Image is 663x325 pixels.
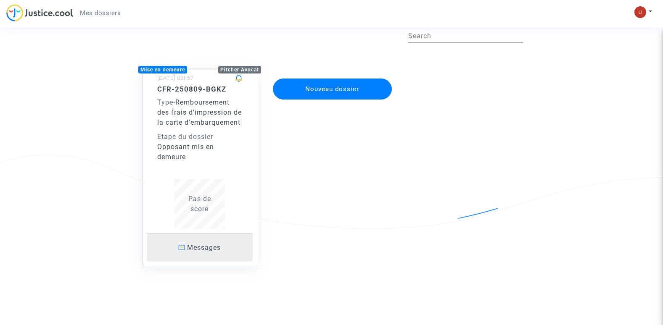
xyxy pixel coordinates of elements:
span: Type [157,98,173,106]
small: [DATE] 02h57 [157,75,194,81]
a: Messages [147,233,253,262]
span: Messages [187,244,221,252]
div: Opposant mis en demeure [157,142,242,162]
span: Mes dossiers [80,9,121,17]
div: Pitcher Avocat [218,66,261,73]
div: Etape du dossier [157,132,242,142]
div: Mise en demeure [138,66,187,73]
h5: CFR-250809-BGKZ [157,85,242,93]
img: jc-logo.svg [6,4,73,21]
a: Mes dossiers [73,7,127,19]
img: 45638f63b1a97a64ca32cd599db243c0 [634,6,646,18]
a: Nouveau dossier [272,73,393,81]
button: Nouveau dossier [273,79,392,100]
span: Remboursement des frais d'impression de la carte d'embarquement [157,98,242,126]
span: - [157,98,175,106]
a: Mise en demeurePitcher Avocat[DATE] 02h57CFR-250809-BGKZType-Remboursement des frais d'impression... [134,51,266,266]
span: Pas de score [188,195,211,213]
